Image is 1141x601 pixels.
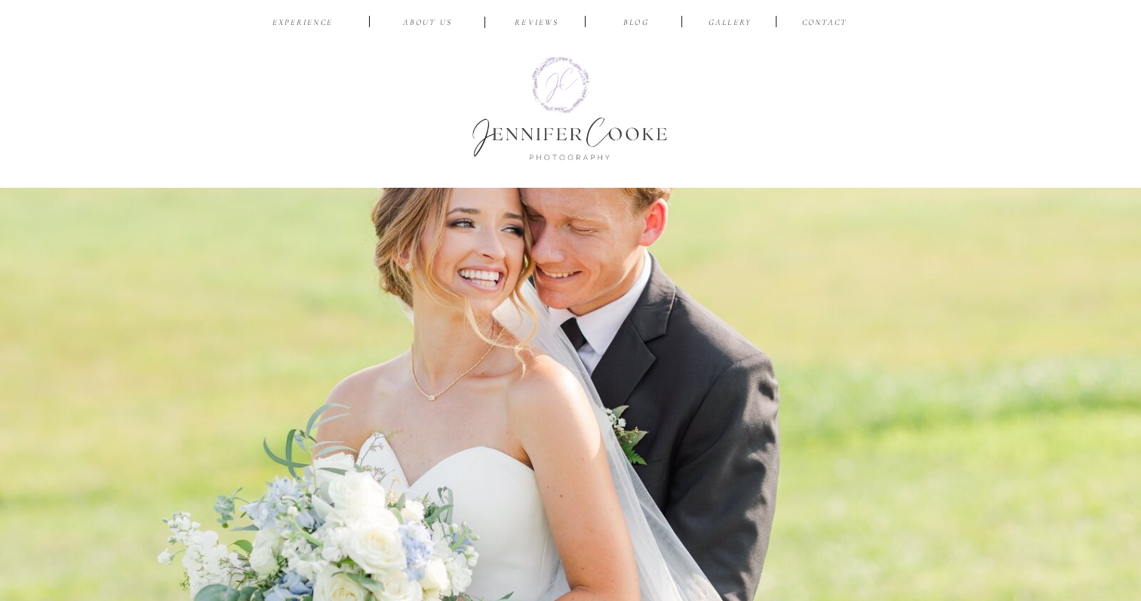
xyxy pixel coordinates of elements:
a: ABOUT US [392,17,463,31]
a: Gallery [705,17,755,31]
a: EXPERIENCE [267,17,338,31]
a: BLOG [612,17,660,31]
a: reviews [501,17,573,31]
a: CONTACT [799,17,850,31]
